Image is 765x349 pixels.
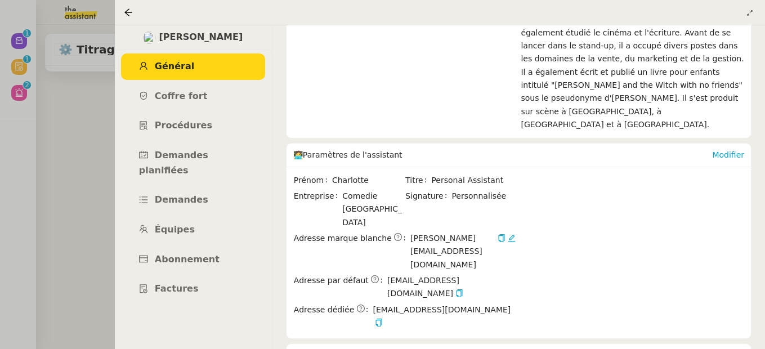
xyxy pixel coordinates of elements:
[121,187,265,213] a: Demandes
[121,83,265,110] a: Coffre fort
[712,150,744,159] a: Modifier
[342,190,404,229] span: Comedie [GEOGRAPHIC_DATA]
[155,120,212,131] span: Procédures
[121,217,265,243] a: Équipes
[405,190,451,203] span: Signature
[294,303,354,316] span: Adresse dédiée
[121,247,265,273] a: Abonnement
[410,232,496,271] span: [PERSON_NAME][EMAIL_ADDRESS][DOMAIN_NAME]
[143,32,155,44] img: users%2FYQzvtHxFwHfgul3vMZmAPOQmiRm1%2Favatar%2Fbenjamin-delahaye_m.png
[373,303,516,330] span: [EMAIL_ADDRESS][DOMAIN_NAME]
[294,174,332,187] span: Prénom
[121,113,265,139] a: Procédures
[155,224,195,235] span: Équipes
[139,150,208,176] span: Demandes planifiées
[294,232,392,245] span: Adresse marque blanche
[332,174,404,187] span: Charlotte
[294,274,369,287] span: Adresse par défaut
[159,30,243,45] span: [PERSON_NAME]
[293,144,713,166] div: 🧑‍💻
[121,53,265,80] a: Général
[303,150,402,159] span: Paramètres de l'assistant
[387,274,516,301] span: [EMAIL_ADDRESS][DOMAIN_NAME]
[155,283,199,294] span: Factures
[405,174,431,187] span: Titre
[294,190,342,229] span: Entreprise
[155,91,208,101] span: Coffre fort
[451,190,506,203] span: Personnalisée
[155,194,208,205] span: Demandes
[121,142,265,184] a: Demandes planifiées
[155,61,194,71] span: Général
[155,254,220,265] span: Abonnement
[431,174,516,187] span: Personal Assistant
